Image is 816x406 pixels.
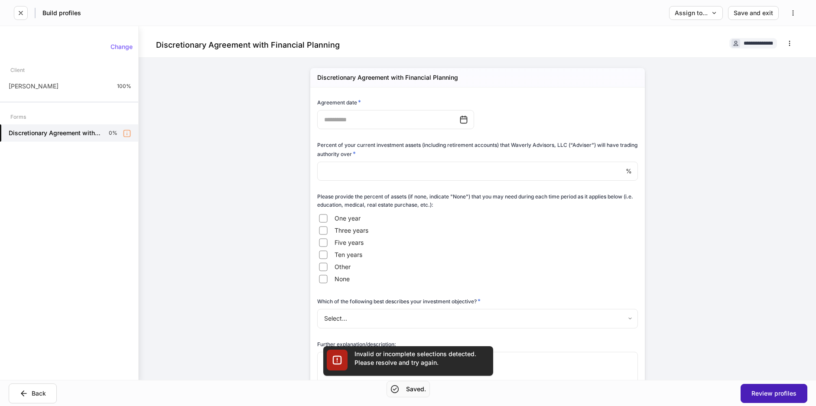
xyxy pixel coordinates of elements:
h4: Discretionary Agreement with Financial Planning [156,40,340,50]
div: Review profiles [751,390,796,396]
h6: Which of the following best describes your investment objective? [317,297,481,305]
h6: Percent of your current investment assets (including retirement accounts) that Waverly Advisors, ... [317,141,638,158]
button: Assign to... [669,6,723,20]
h5: Discretionary Agreement with Financial Planning [317,73,458,82]
h5: Build profiles [42,9,81,17]
h6: Agreement date [317,98,361,107]
p: 0% [109,130,117,136]
span: Three years [335,226,368,235]
div: % [317,162,638,181]
h5: Saved. [406,385,426,393]
h5: Discretionary Agreement with Financial Planning [9,129,102,137]
span: Other [335,263,351,271]
div: Invalid or incomplete selections detected. Please resolve and try again. [354,350,484,367]
button: Save and exit [728,6,779,20]
button: Back [9,383,57,403]
span: Five years [335,238,364,247]
span: None [335,275,350,283]
button: Change [105,40,138,54]
div: Back [20,389,46,398]
div: Change [111,44,133,50]
span: One year [335,214,361,223]
div: Select... [317,309,637,328]
h6: Please provide the percent of assets (if none, indicate "None") that you may need during each tim... [317,192,638,209]
p: [PERSON_NAME] [9,82,59,91]
div: Forms [10,109,26,124]
div: Assign to... [675,10,717,16]
p: 100% [117,83,131,90]
button: Review profiles [741,384,807,403]
div: Client [10,62,25,78]
span: Ten years [335,250,362,259]
div: Save and exit [734,10,773,16]
h6: Further explanation/description: [317,340,396,348]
